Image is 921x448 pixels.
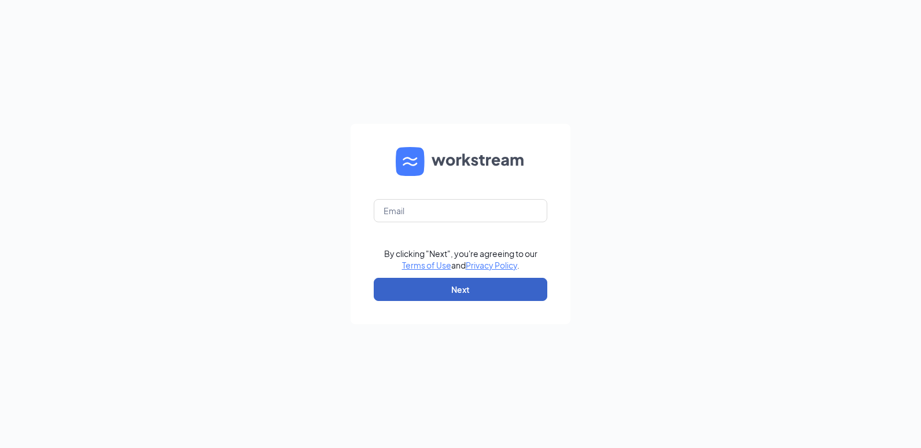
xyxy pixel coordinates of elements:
[396,147,525,176] img: WS logo and Workstream text
[384,248,537,271] div: By clicking "Next", you're agreeing to our and .
[466,260,517,270] a: Privacy Policy
[402,260,451,270] a: Terms of Use
[374,199,547,222] input: Email
[374,278,547,301] button: Next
